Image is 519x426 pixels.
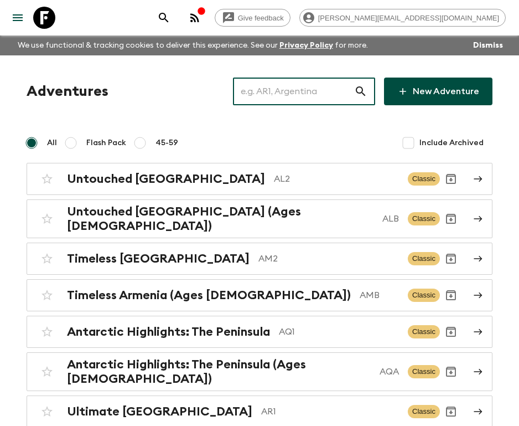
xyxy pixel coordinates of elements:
[408,325,440,338] span: Classic
[67,288,351,302] h2: Timeless Armenia (Ages [DEMOGRAPHIC_DATA])
[27,199,492,238] a: Untouched [GEOGRAPHIC_DATA] (Ages [DEMOGRAPHIC_DATA])ALBClassicArchive
[440,321,462,343] button: Archive
[67,172,265,186] h2: Untouched [GEOGRAPHIC_DATA]
[440,168,462,190] button: Archive
[13,35,372,55] p: We use functional & tracking cookies to deliver this experience. See our for more.
[382,212,399,225] p: ALB
[233,76,354,107] input: e.g. AR1, Argentina
[67,252,250,266] h2: Timeless [GEOGRAPHIC_DATA]
[419,137,484,148] span: Include Archived
[67,204,373,233] h2: Untouched [GEOGRAPHIC_DATA] (Ages [DEMOGRAPHIC_DATA])
[261,405,399,418] p: AR1
[440,208,462,230] button: Archive
[258,252,399,265] p: AM2
[408,172,440,186] span: Classic
[279,42,333,49] a: Privacy Policy
[299,9,506,27] div: [PERSON_NAME][EMAIL_ADDRESS][DOMAIN_NAME]
[67,404,252,419] h2: Ultimate [GEOGRAPHIC_DATA]
[155,137,178,148] span: 45-59
[279,325,399,338] p: AQ1
[408,252,440,265] span: Classic
[67,357,371,386] h2: Antarctic Highlights: The Peninsula (Ages [DEMOGRAPHIC_DATA])
[380,365,399,378] p: AQA
[153,7,175,29] button: search adventures
[360,289,399,302] p: AMB
[408,405,440,418] span: Classic
[47,137,57,148] span: All
[440,248,462,270] button: Archive
[27,352,492,391] a: Antarctic Highlights: The Peninsula (Ages [DEMOGRAPHIC_DATA])AQAClassicArchive
[408,289,440,302] span: Classic
[7,7,29,29] button: menu
[408,212,440,225] span: Classic
[384,78,492,105] a: New Adventure
[27,80,108,102] h1: Adventures
[312,14,505,22] span: [PERSON_NAME][EMAIL_ADDRESS][DOMAIN_NAME]
[67,325,270,339] h2: Antarctic Highlights: The Peninsula
[27,279,492,311] a: Timeless Armenia (Ages [DEMOGRAPHIC_DATA])AMBClassicArchive
[232,14,290,22] span: Give feedback
[215,9,290,27] a: Give feedback
[274,172,399,186] p: AL2
[470,38,506,53] button: Dismiss
[27,316,492,348] a: Antarctic Highlights: The PeninsulaAQ1ClassicArchive
[440,284,462,306] button: Archive
[408,365,440,378] span: Classic
[27,243,492,275] a: Timeless [GEOGRAPHIC_DATA]AM2ClassicArchive
[27,163,492,195] a: Untouched [GEOGRAPHIC_DATA]AL2ClassicArchive
[86,137,126,148] span: Flash Pack
[440,361,462,383] button: Archive
[440,401,462,423] button: Archive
